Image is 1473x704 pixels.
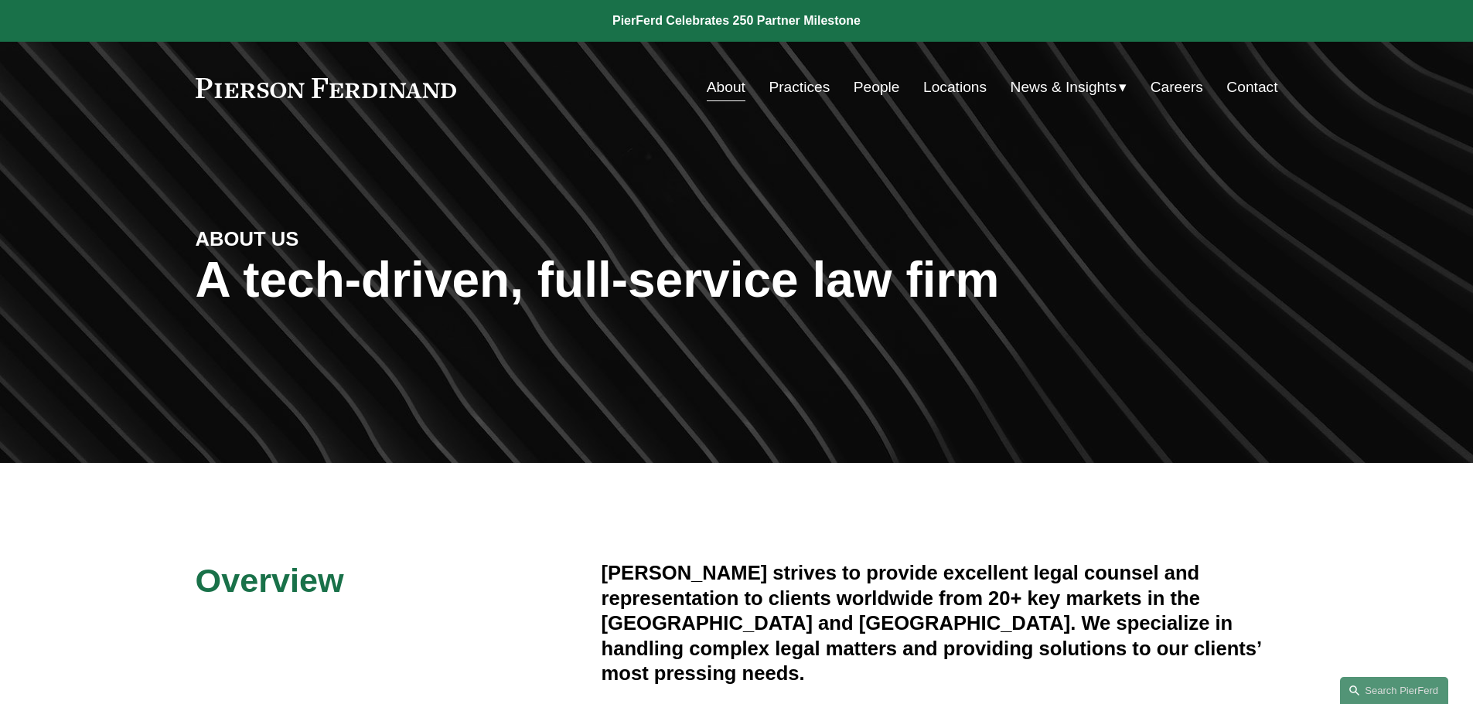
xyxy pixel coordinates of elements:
[196,228,299,250] strong: ABOUT US
[854,73,900,102] a: People
[196,252,1278,308] h1: A tech-driven, full-service law firm
[1011,73,1127,102] a: folder dropdown
[1340,677,1448,704] a: Search this site
[707,73,745,102] a: About
[1011,74,1117,101] span: News & Insights
[769,73,830,102] a: Practices
[196,562,344,599] span: Overview
[1226,73,1277,102] a: Contact
[602,560,1278,685] h4: [PERSON_NAME] strives to provide excellent legal counsel and representation to clients worldwide ...
[923,73,987,102] a: Locations
[1151,73,1203,102] a: Careers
